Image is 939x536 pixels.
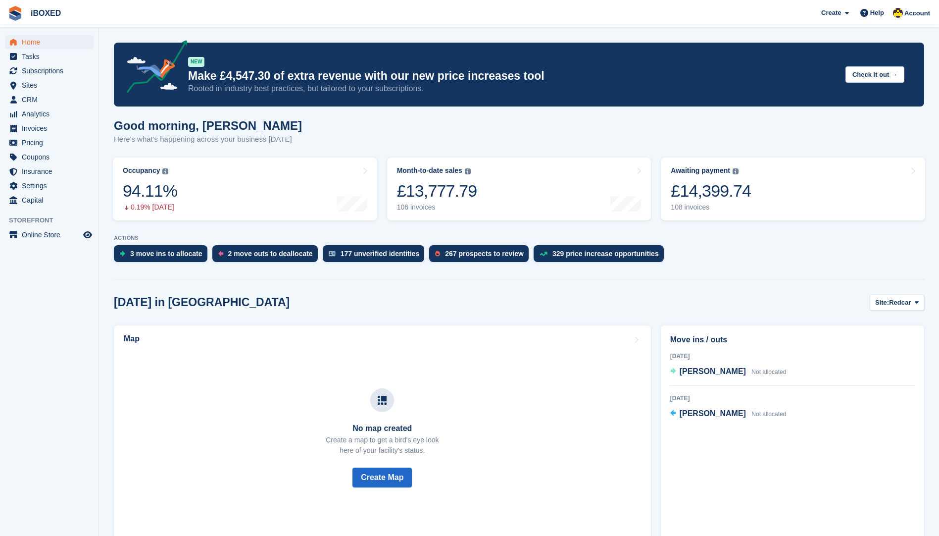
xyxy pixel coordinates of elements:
button: Check it out → [845,66,904,83]
a: menu [5,136,94,150]
span: Invoices [22,121,81,135]
p: Create a map to get a bird's eye look here of your facility's status. [326,435,439,456]
img: move_outs_to_deallocate_icon-f764333ba52eb49d3ac5e1228854f67142a1ed5810a6f6cc68b1a99e826820c5.svg [218,251,223,257]
p: Here's what's happening across your business [DATE] [114,134,302,145]
span: Storefront [9,215,99,225]
button: Create Map [352,468,412,487]
span: Pricing [22,136,81,150]
div: Month-to-date sales [397,166,462,175]
h3: No map created [326,424,439,433]
div: 329 price increase opportunities [552,250,659,258]
div: 2 move outs to deallocate [228,250,313,258]
span: Home [22,35,81,49]
p: ACTIONS [114,235,924,241]
a: menu [5,107,94,121]
div: Awaiting payment [671,166,730,175]
a: menu [5,78,94,92]
span: Site: [875,298,889,308]
img: map-icn-33ee37083ee616e46c38cad1a60f524a97daa1e2b2c8c0bc3eb3415660979fc1.svg [378,396,387,405]
div: 3 move ins to allocate [130,250,202,258]
img: icon-info-grey-7440780725fd019a000dd9b08b2336e03edf1995a4989e88bcd33f0948082b44.svg [733,168,739,174]
img: verify_identity-adf6edd0f0f0b5bbfe63781bf79b02c33cf7c696d77639b501bdc392416b5a36.svg [329,251,336,257]
a: Preview store [82,229,94,241]
div: £14,399.74 [671,181,751,201]
a: menu [5,64,94,78]
span: Not allocated [751,369,786,375]
span: Insurance [22,164,81,178]
span: Tasks [22,50,81,63]
a: menu [5,179,94,193]
a: 329 price increase opportunities [534,245,669,267]
a: 3 move ins to allocate [114,245,212,267]
a: menu [5,150,94,164]
a: menu [5,35,94,49]
div: [DATE] [670,352,915,361]
h1: Good morning, [PERSON_NAME] [114,119,302,132]
a: Month-to-date sales £13,777.79 106 invoices [387,158,651,220]
span: Help [870,8,884,18]
span: Coupons [22,150,81,164]
div: NEW [188,57,204,67]
p: Make £4,547.30 of extra revenue with our new price increases tool [188,69,838,83]
span: [PERSON_NAME] [680,409,746,418]
a: menu [5,121,94,135]
div: 0.19% [DATE] [123,203,177,212]
a: iBOXED [27,5,65,21]
img: Katie Brown [893,8,903,18]
span: Analytics [22,107,81,121]
a: menu [5,228,94,242]
p: Rooted in industry best practices, but tailored to your subscriptions. [188,83,838,94]
span: Sites [22,78,81,92]
a: menu [5,164,94,178]
a: menu [5,193,94,207]
h2: Map [124,334,140,343]
img: icon-info-grey-7440780725fd019a000dd9b08b2336e03edf1995a4989e88bcd33f0948082b44.svg [465,168,471,174]
span: Settings [22,179,81,193]
a: 177 unverified identities [323,245,430,267]
div: 106 invoices [397,203,477,212]
img: prospect-51fa495bee0391a8d652442698ab0144808aea92771e9ea1ae160a38d050c398.svg [435,251,440,257]
a: 2 move outs to deallocate [212,245,323,267]
a: [PERSON_NAME] Not allocated [670,408,787,421]
a: 267 prospects to review [429,245,534,267]
div: 94.11% [123,181,177,201]
span: Subscriptions [22,64,81,78]
img: stora-icon-8386f47178a22dfd0bd8f6a31ec36ba5ce8667c1dd55bd0f319d3a0aa187defe.svg [8,6,23,21]
a: menu [5,93,94,107]
div: [DATE] [670,394,915,403]
a: menu [5,50,94,63]
span: CRM [22,93,81,107]
span: Redcar [889,298,911,308]
span: Online Store [22,228,81,242]
div: Occupancy [123,166,160,175]
span: Not allocated [751,411,786,418]
span: Account [904,8,930,18]
a: [PERSON_NAME] Not allocated [670,366,787,378]
a: Occupancy 94.11% 0.19% [DATE] [113,158,377,220]
a: Awaiting payment £14,399.74 108 invoices [661,158,925,220]
img: price-adjustments-announcement-icon-8257ccfd72463d97f412b2fc003d46551f7dbcb40ab6d574587a9cd5c0d94... [118,40,188,97]
div: £13,777.79 [397,181,477,201]
h2: [DATE] in [GEOGRAPHIC_DATA] [114,296,290,309]
button: Site: Redcar [870,294,924,311]
img: price_increase_opportunities-93ffe204e8149a01c8c9dc8f82e8f89637d9d84a8eef4429ea346261dce0b2c0.svg [540,252,547,256]
img: move_ins_to_allocate_icon-fdf77a2bb77ea45bf5b3d319d69a93e2d87916cf1d5bf7949dd705db3b84f3ca.svg [120,251,125,257]
div: 177 unverified identities [341,250,420,258]
h2: Move ins / outs [670,334,915,346]
div: 108 invoices [671,203,751,212]
span: [PERSON_NAME] [680,367,746,375]
div: 267 prospects to review [445,250,524,258]
span: Capital [22,193,81,207]
span: Create [821,8,841,18]
img: icon-info-grey-7440780725fd019a000dd9b08b2336e03edf1995a4989e88bcd33f0948082b44.svg [162,168,168,174]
